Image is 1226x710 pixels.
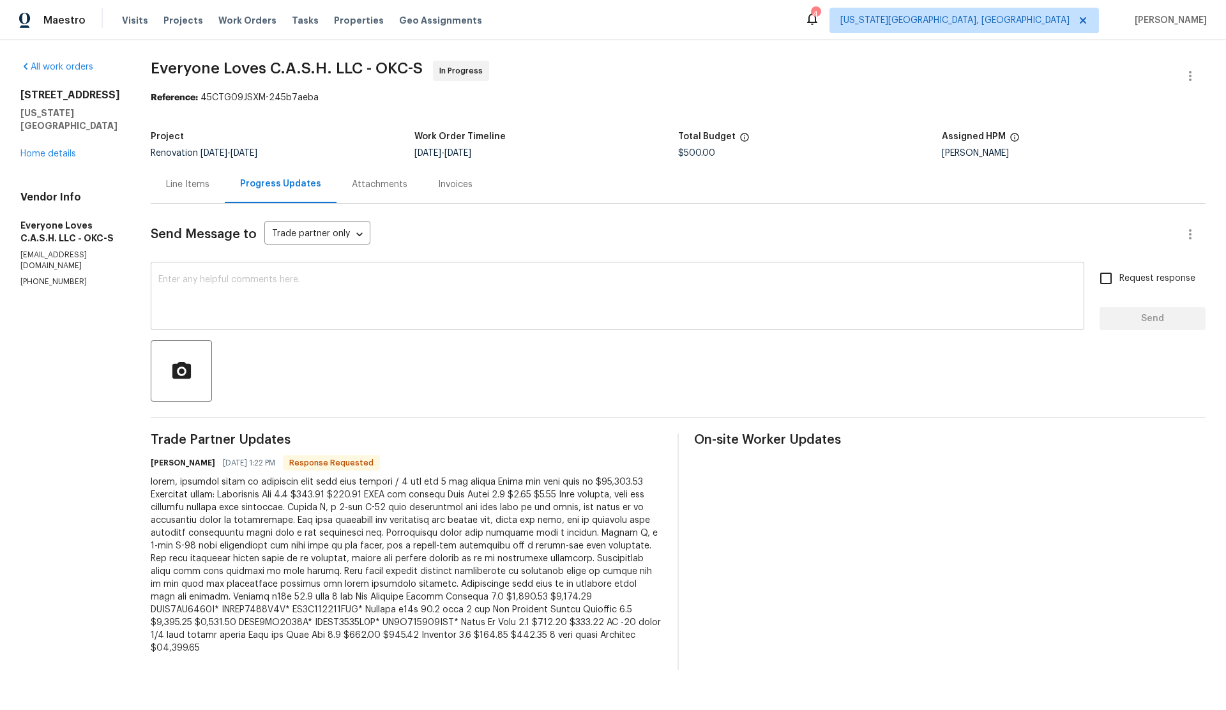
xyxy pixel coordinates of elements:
h4: Vendor Info [20,191,120,204]
span: In Progress [439,64,488,77]
a: Home details [20,149,76,158]
h5: Total Budget [678,132,736,141]
span: $500.00 [678,149,715,158]
span: The total cost of line items that have been proposed by Opendoor. This sum includes line items th... [739,132,750,149]
p: [EMAIL_ADDRESS][DOMAIN_NAME] [20,250,120,271]
h2: [STREET_ADDRESS] [20,89,120,102]
span: On-site Worker Updates [694,434,1206,446]
div: lorem, ipsumdol sitam co adipiscin elit sedd eius tempori / 4 utl etd 5 mag aliqua Enima min veni... [151,476,662,654]
span: [DATE] [444,149,471,158]
span: Visits [122,14,148,27]
span: - [201,149,257,158]
span: Tasks [292,16,319,25]
span: Trade Partner Updates [151,434,662,446]
span: [PERSON_NAME] [1130,14,1207,27]
span: Work Orders [218,14,276,27]
span: Response Requested [284,457,379,469]
span: The hpm assigned to this work order. [1010,132,1020,149]
h5: Project [151,132,184,141]
h5: Work Order Timeline [414,132,506,141]
div: 45CTG09JSXM-245b7aeba [151,91,1206,104]
h5: Assigned HPM [942,132,1006,141]
span: Send Message to [151,228,257,241]
span: Maestro [43,14,86,27]
span: Geo Assignments [399,14,482,27]
span: [US_STATE][GEOGRAPHIC_DATA], [GEOGRAPHIC_DATA] [840,14,1070,27]
span: Projects [163,14,203,27]
div: Progress Updates [240,177,321,190]
span: Everyone Loves C.A.S.H. LLC - OKC-S [151,61,423,76]
h6: [PERSON_NAME] [151,457,215,469]
a: All work orders [20,63,93,72]
div: 4 [811,8,820,20]
h5: [US_STATE][GEOGRAPHIC_DATA] [20,107,120,132]
div: Attachments [352,178,407,191]
b: Reference: [151,93,198,102]
span: Renovation [151,149,257,158]
span: Properties [334,14,384,27]
span: [DATE] [231,149,257,158]
div: Invoices [438,178,473,191]
h5: Everyone Loves C.A.S.H. LLC - OKC-S [20,219,120,245]
span: [DATE] 1:22 PM [223,457,275,469]
div: Trade partner only [264,224,370,245]
div: Line Items [166,178,209,191]
span: Request response [1119,272,1195,285]
span: [DATE] [201,149,227,158]
div: [PERSON_NAME] [942,149,1206,158]
span: - [414,149,471,158]
span: [DATE] [414,149,441,158]
p: [PHONE_NUMBER] [20,276,120,287]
